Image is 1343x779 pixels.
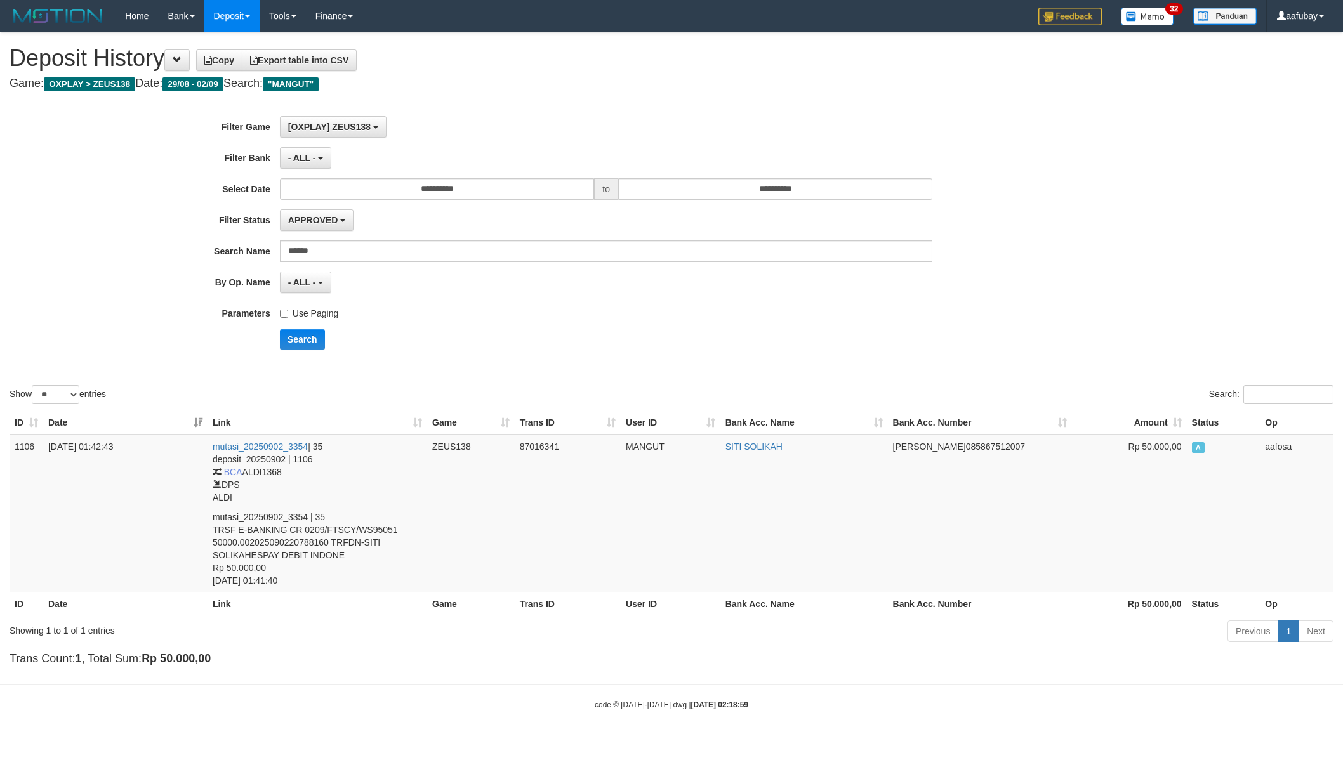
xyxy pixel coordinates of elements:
span: APPROVED [288,215,338,225]
th: Link: activate to sort column ascending [208,411,427,435]
th: Trans ID: activate to sort column ascending [515,411,621,435]
div: deposit_20250902 | 1106 ALDI1368 DPS ALDI mutasi_20250902_3354 | 35 TRSF E-BANKING CR 0209/FTSCY/... [213,453,422,587]
a: Copy [196,49,242,71]
th: Link [208,592,427,615]
th: Trans ID [515,592,621,615]
th: User ID: activate to sort column ascending [621,411,720,435]
button: [OXPLAY] ZEUS138 [280,116,387,138]
th: Op [1260,411,1333,435]
th: ID [10,592,43,615]
button: Search [280,329,325,350]
td: 87016341 [515,435,621,592]
a: Previous [1227,620,1278,642]
span: Approved [1192,442,1205,453]
span: Rp 50.000,00 [1128,442,1182,452]
th: ID: activate to sort column ascending [10,411,43,435]
span: 32 [1165,3,1182,15]
a: 1 [1278,620,1299,642]
img: panduan.png [1193,8,1257,25]
th: Bank Acc. Name [720,592,888,615]
a: mutasi_20250902_3354 [213,442,308,452]
a: Export table into CSV [242,49,357,71]
label: Show entries [10,385,106,404]
img: Feedback.jpg [1038,8,1102,25]
strong: Rp 50.000,00 [142,652,211,665]
a: SITI SOLIKAH [725,442,783,452]
td: aafosa [1260,435,1333,592]
h1: Deposit History [10,46,1333,71]
span: to [594,178,618,200]
a: Next [1299,620,1333,642]
span: - ALL - [288,277,316,287]
td: [DATE] 01:42:43 [43,435,208,592]
select: Showentries [32,385,79,404]
h4: Trans Count: , Total Sum: [10,653,1333,665]
div: Showing 1 to 1 of 1 entries [10,619,550,637]
span: Copy [204,55,234,65]
th: Date: activate to sort column ascending [43,411,208,435]
th: Bank Acc. Number [888,592,1073,615]
label: Use Paging [280,303,338,320]
td: | 35 [208,435,427,592]
span: "MANGUT" [263,77,319,91]
input: Use Paging [280,310,288,318]
strong: [DATE] 02:18:59 [691,700,748,709]
img: Button%20Memo.svg [1121,8,1174,25]
img: MOTION_logo.png [10,6,106,25]
span: 29/08 - 02/09 [162,77,223,91]
th: Amount: activate to sort column ascending [1072,411,1186,435]
th: Game: activate to sort column ascending [427,411,515,435]
label: Search: [1209,385,1333,404]
th: Op [1260,592,1333,615]
td: 1106 [10,435,43,592]
small: code © [DATE]-[DATE] dwg | [595,700,748,709]
span: [PERSON_NAME] [893,442,966,452]
strong: Rp 50.000,00 [1128,599,1182,609]
th: User ID [621,592,720,615]
span: - ALL - [288,153,316,163]
button: - ALL - [280,272,331,293]
th: Status [1187,592,1260,615]
button: - ALL - [280,147,331,169]
td: 085867512007 [888,435,1073,592]
th: Status [1187,411,1260,435]
td: ZEUS138 [427,435,515,592]
span: Export table into CSV [250,55,348,65]
h4: Game: Date: Search: [10,77,1333,90]
span: [OXPLAY] ZEUS138 [288,122,371,132]
th: Date [43,592,208,615]
button: APPROVED [280,209,354,231]
th: Bank Acc. Number: activate to sort column ascending [888,411,1073,435]
th: Game [427,592,515,615]
input: Search: [1243,385,1333,404]
th: Bank Acc. Name: activate to sort column ascending [720,411,888,435]
span: BCA [224,467,242,477]
td: MANGUT [621,435,720,592]
span: OXPLAY > ZEUS138 [44,77,135,91]
strong: 1 [75,652,81,665]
